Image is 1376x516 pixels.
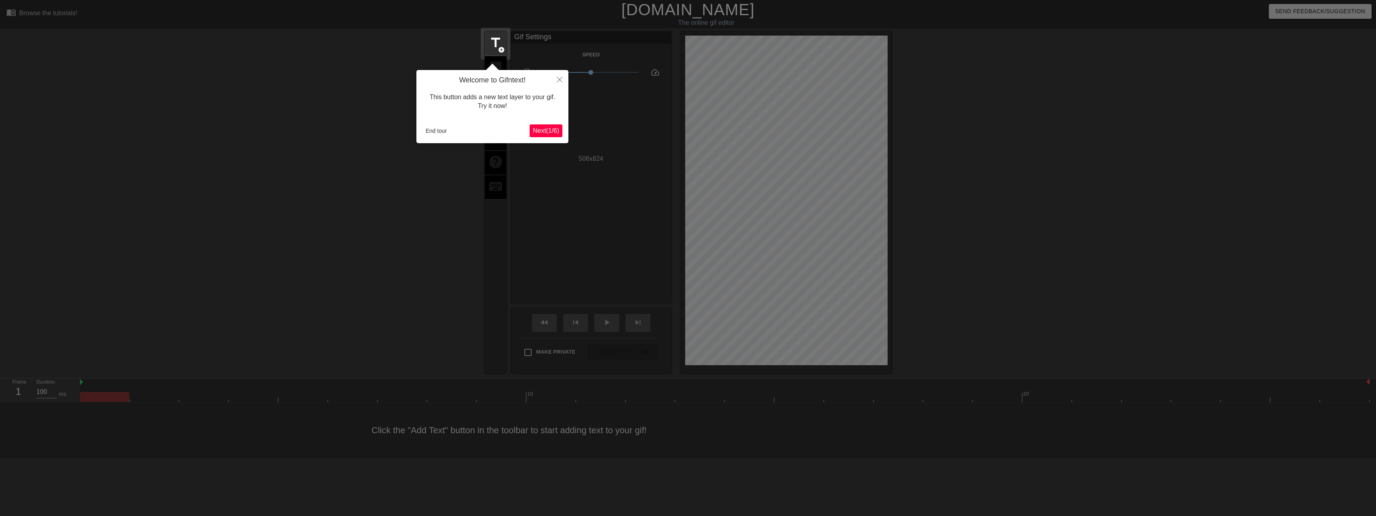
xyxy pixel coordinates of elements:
button: End tour [422,125,450,137]
button: Close [551,70,568,88]
div: This button adds a new text layer to your gif. Try it now! [422,85,562,119]
button: Next [530,124,562,137]
span: Next ( 1 / 6 ) [533,127,559,134]
h4: Welcome to Gifntext! [422,76,562,85]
